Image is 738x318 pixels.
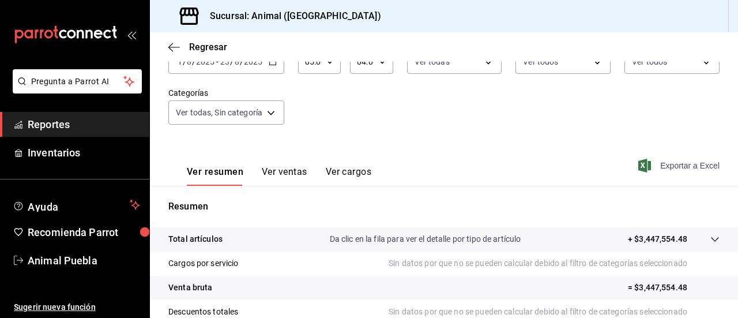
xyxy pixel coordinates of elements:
[628,233,687,245] p: + $3,447,554.48
[28,145,140,160] span: Inventarios
[389,257,720,270] p: Sin datos por que no se pueden calcular debido al filtro de categorías seleccionado
[523,56,558,68] span: Ver todos
[415,56,450,68] span: Ver todas
[262,166,307,186] button: Ver ventas
[220,57,230,66] input: --
[192,57,195,66] span: /
[8,84,142,96] a: Pregunta a Parrot AI
[168,42,227,53] button: Regresar
[186,57,192,66] input: --
[28,225,140,240] span: Recomienda Parrot
[641,159,720,173] button: Exportar a Excel
[31,76,124,88] span: Pregunta a Parrot AI
[168,257,239,270] p: Cargos por servicio
[189,42,227,53] span: Regresar
[168,89,284,97] label: Categorías
[127,30,136,39] button: open_drawer_menu
[168,233,223,245] p: Total artículos
[234,57,240,66] input: --
[243,57,263,66] input: ----
[183,57,186,66] span: /
[628,282,720,294] p: = $3,447,554.48
[632,56,667,68] span: Ver todos
[168,306,238,318] p: Descuentos totales
[187,166,371,186] div: navigation tabs
[330,233,521,245] p: Da clic en la fila para ver el detalle por tipo de artículo
[168,200,720,214] p: Resumen
[230,57,234,66] span: /
[326,166,372,186] button: Ver cargos
[28,253,140,268] span: Animal Puebla
[14,301,140,313] span: Sugerir nueva función
[389,306,720,318] p: Sin datos por que no se pueden calcular debido al filtro de categorías seleccionado
[201,9,381,23] h3: Sucursal: Animal ([GEOGRAPHIC_DATA])
[187,166,243,186] button: Ver resumen
[28,117,140,132] span: Reportes
[176,107,262,118] span: Ver todas, Sin categoría
[168,282,212,294] p: Venta bruta
[177,57,183,66] input: --
[216,57,219,66] span: -
[195,57,215,66] input: ----
[28,198,125,212] span: Ayuda
[240,57,243,66] span: /
[13,69,142,93] button: Pregunta a Parrot AI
